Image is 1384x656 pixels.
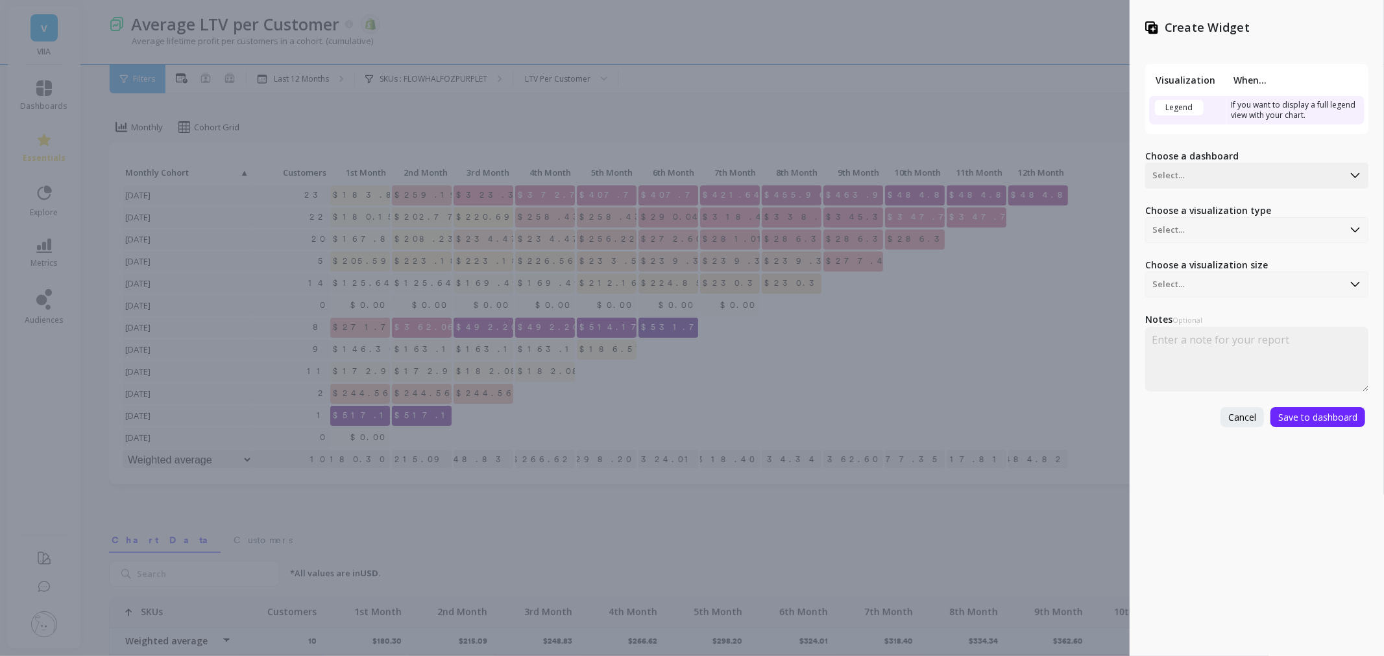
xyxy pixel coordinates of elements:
[1145,204,1368,217] label: Choose a visualization type
[1220,407,1264,427] button: Cancel
[1165,19,1250,36] p: Create Widget
[1278,411,1357,423] span: Save to dashboard
[1145,313,1368,327] label: Notes
[1155,100,1204,115] div: Legend
[1227,74,1365,86] th: When...
[1270,407,1365,427] button: Save to dashboard
[1227,96,1365,124] td: If you want to display a full legend view with your chart.
[1172,315,1202,325] span: Optional
[1145,150,1368,163] label: Choose a dashboard
[1149,74,1227,86] th: Visualization
[1145,259,1368,272] label: Choose a visualization size
[1228,411,1256,423] span: Cancel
